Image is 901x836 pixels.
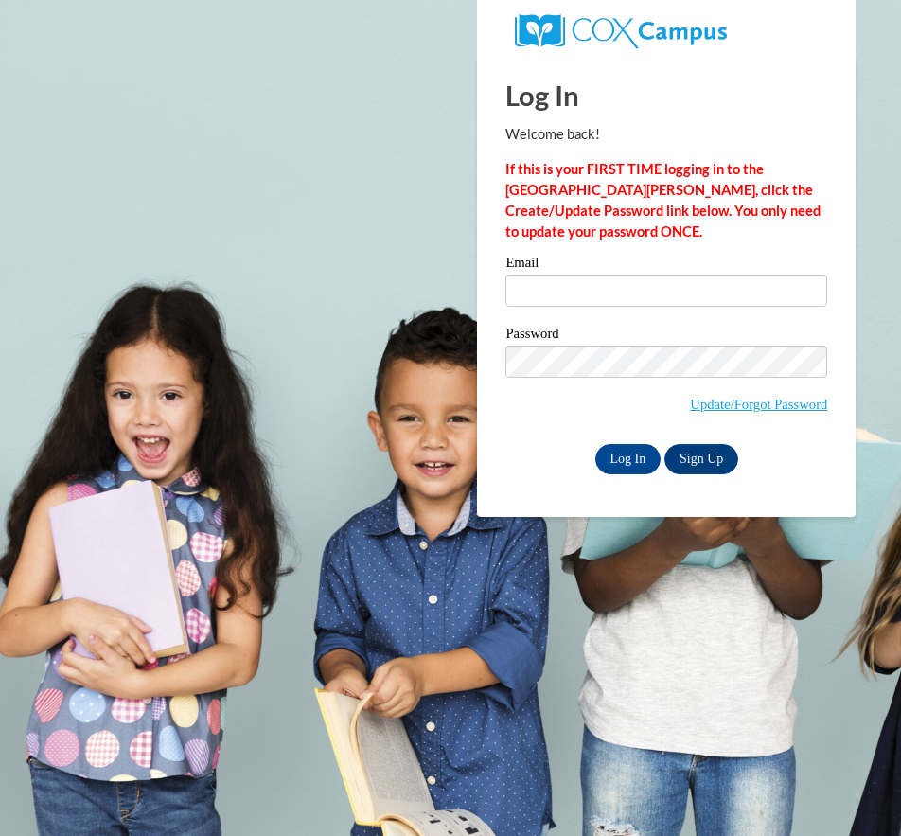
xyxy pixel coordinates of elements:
a: COX Campus [515,22,726,38]
p: Welcome back! [505,124,827,145]
label: Password [505,327,827,346]
img: COX Campus [515,14,726,48]
a: Sign Up [664,444,738,474]
label: Email [505,256,827,275]
h1: Log In [505,76,827,115]
strong: If this is your FIRST TIME logging in to the [GEOGRAPHIC_DATA][PERSON_NAME], click the Create/Upd... [505,161,821,240]
input: Log In [595,444,662,474]
a: Update/Forgot Password [690,397,827,412]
